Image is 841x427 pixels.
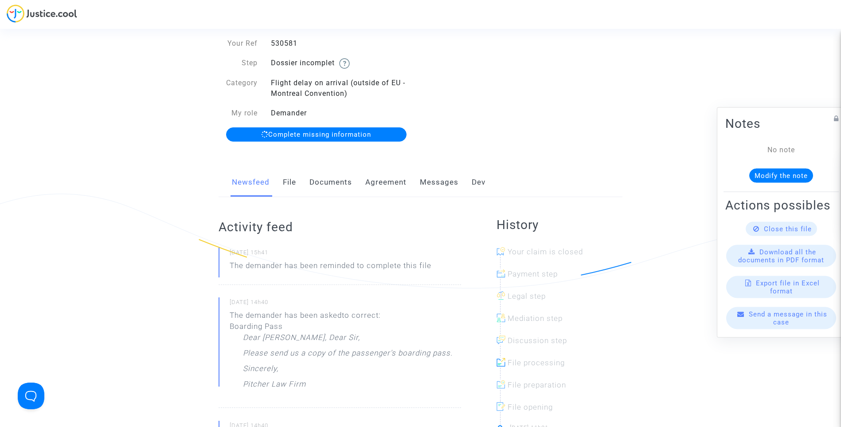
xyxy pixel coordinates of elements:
p: Sincerely, [243,363,278,379]
p: Dear [PERSON_NAME], Dear Sir, [243,332,360,348]
a: File [283,168,296,197]
div: My role [212,108,264,119]
div: Step [212,58,264,69]
small: [DATE] 15h41 [230,249,461,260]
a: Newsfeed [232,168,270,197]
span: Export file in Excel format [756,279,820,295]
p: Please send us a copy of the passenger's boarding pass. [243,348,453,363]
a: Agreement [365,168,407,197]
a: Messages [420,168,458,197]
div: Category [212,78,264,99]
div: No note [739,145,824,155]
span: Complete missing information [268,130,371,138]
span: Close this file [764,225,812,233]
img: help.svg [339,58,350,69]
p: Pitcher Law Firm [243,379,306,394]
div: The demander has been asked [230,310,453,394]
div: Demander [264,108,421,119]
img: jc-logo.svg [7,4,77,23]
h2: Activity feed [219,219,461,235]
div: Flight delay on arrival (outside of EU - Montreal Convention) [264,78,421,99]
span: to correct: [342,311,381,320]
iframe: Help Scout Beacon - Open [18,383,44,409]
span: Send a message in this case [749,310,827,326]
small: [DATE] 14h40 [230,298,461,310]
button: Modify the note [749,169,813,183]
h2: Notes [725,116,837,131]
div: Dossier incomplet [264,58,421,69]
span: Your claim is closed [508,247,583,256]
h2: History [497,217,622,233]
p: The demander has been reminded to complete this file [230,260,431,276]
a: Documents [309,168,352,197]
span: Download all the documents in PDF format [738,248,824,264]
h2: Actions possibles [725,198,837,213]
div: 530581 [264,38,421,49]
a: Dev [472,168,485,197]
li: Boarding Pass [230,321,453,332]
div: Your Ref [212,38,264,49]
